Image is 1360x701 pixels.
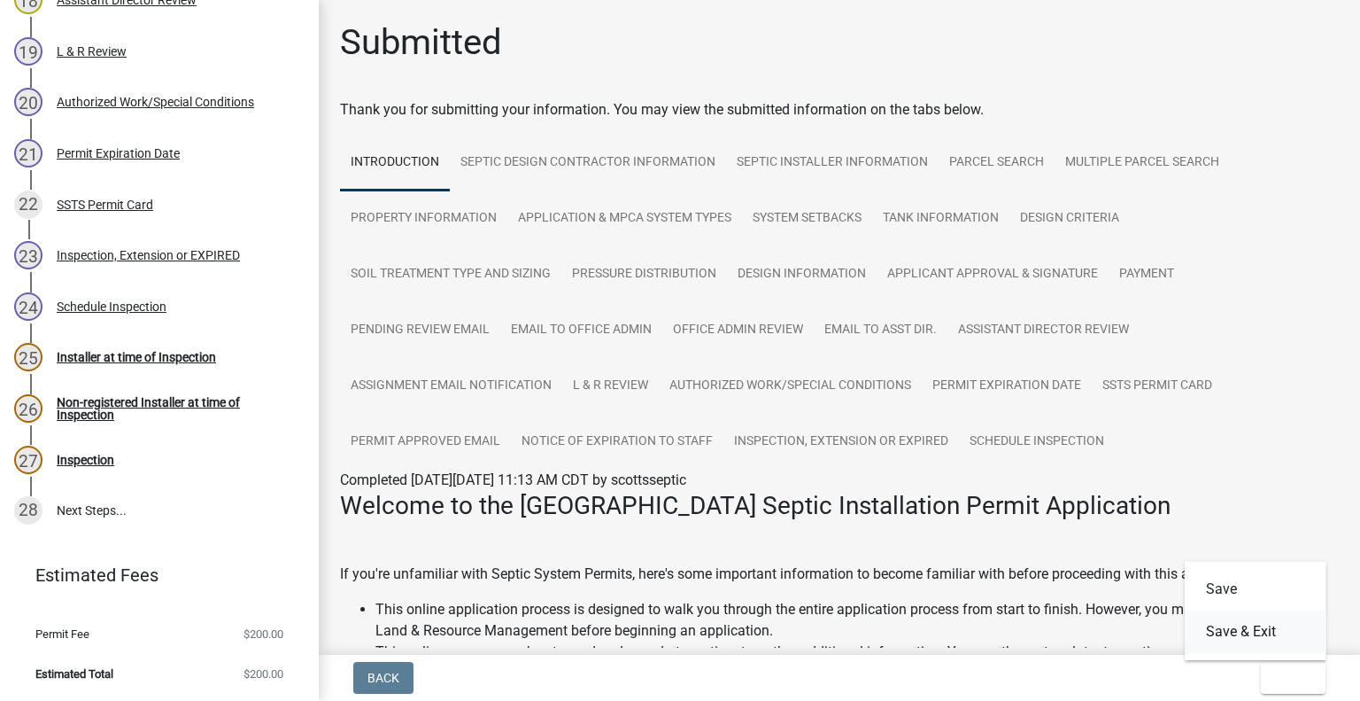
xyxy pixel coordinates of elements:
a: Septic Installer Information [726,135,939,191]
button: Exit [1261,662,1325,694]
span: Estimated Total [35,668,113,680]
a: Multiple Parcel Search [1055,135,1230,191]
div: 23 [14,241,42,269]
button: Save & Exit [1185,611,1326,653]
a: Parcel search [939,135,1055,191]
a: System Setbacks [742,191,872,247]
a: Design Criteria [1009,191,1130,247]
div: Inspection [57,454,114,466]
a: Permit Approved Email [340,414,511,471]
a: Pending review Email [340,302,500,359]
div: 21 [14,139,42,167]
div: Inspection, Extension or EXPIRED [57,249,240,261]
li: This online process can be stopped and saved at any time to gather additional information. You ca... [375,642,1339,684]
button: Back [353,662,413,694]
a: Estimated Fees [14,557,290,593]
h3: Welcome to the [GEOGRAPHIC_DATA] Septic Installation Permit Application [340,491,1339,521]
div: Authorized Work/Special Conditions [57,96,254,108]
a: Schedule Inspection [959,414,1115,471]
div: 26 [14,394,42,423]
a: Assignment Email Notification [340,358,562,415]
div: 27 [14,446,42,474]
a: Pressure Distribution [561,246,727,303]
div: L & R Review [57,45,127,58]
a: Septic Design Contractor Information [450,135,726,191]
a: Payment [1109,246,1185,303]
div: 25 [14,343,42,371]
div: Exit [1185,561,1326,660]
span: $200.00 [243,668,283,680]
a: Notice of Expiration to Staff [511,414,723,471]
li: This online application process is designed to walk you through the entire application process fr... [375,599,1339,642]
a: L & R Review [562,358,659,415]
div: Permit Expiration Date [57,147,180,160]
a: Tank Information [872,191,1009,247]
a: Email to Office Admin [500,302,662,359]
div: Installer at time of Inspection [57,351,216,363]
span: Completed [DATE][DATE] 11:13 AM CDT by scottsseptic [340,471,686,488]
div: 19 [14,37,42,66]
h1: Submitted [340,21,502,64]
div: 28 [14,496,42,525]
p: If you're unfamiliar with Septic System Permits, here's some important information to become fami... [340,564,1339,585]
a: Property Information [340,191,507,247]
a: Soil Treatment Type and Sizing [340,246,561,303]
span: Exit [1275,671,1301,685]
a: SSTS Permit Card [1092,358,1223,415]
a: Design Information [727,246,877,303]
a: Introduction [340,135,450,191]
div: Schedule Inspection [57,300,166,313]
div: 24 [14,292,42,321]
a: Assistant Director Review [947,302,1140,359]
a: Authorized Work/Special Conditions [659,358,922,415]
div: Thank you for submitting your information. You may view the submitted information on the tabs below. [340,99,1339,121]
button: Save [1185,568,1326,611]
div: SSTS Permit Card [57,199,153,211]
span: Permit Fee [35,628,89,640]
a: Email to Asst Dir. [814,302,947,359]
span: Back [367,671,399,685]
a: Permit Expiration Date [922,358,1092,415]
div: Non-registered Installer at time of Inspection [57,396,290,421]
a: Applicant Approval & Signature [877,246,1109,303]
a: Office Admin Review [662,302,814,359]
a: Inspection, Extension or EXPIRED [723,414,959,471]
div: 20 [14,88,42,116]
div: 22 [14,191,42,219]
span: $200.00 [243,628,283,640]
a: Application & MPCA System Types [507,191,742,247]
